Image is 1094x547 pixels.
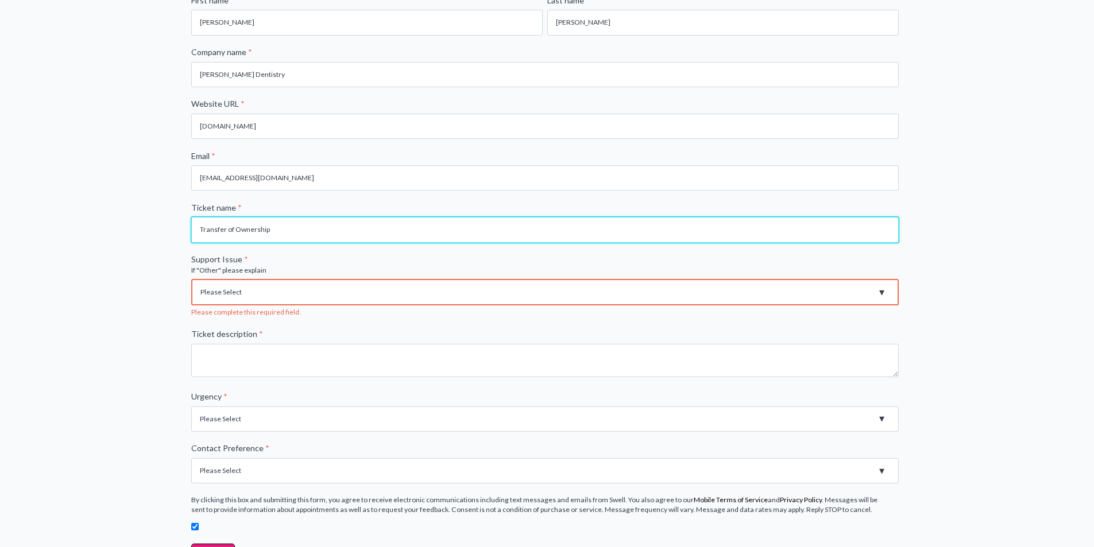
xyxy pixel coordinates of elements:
[191,391,222,401] span: Urgency
[694,495,768,504] a: Mobile Terms of Service
[191,254,242,264] span: Support Issue
[191,495,903,514] legend: By clicking this box and submitting this form, you agree to receive electronic communications inc...
[191,329,257,339] span: Ticket description
[191,151,210,161] span: Email
[191,265,903,275] legend: If "Other" please explain
[191,203,236,212] span: Ticket name
[780,495,822,504] a: Privacy Policy
[191,307,891,317] label: Please complete this required field.
[191,47,246,57] span: Company name
[191,99,239,108] span: Website URL
[191,443,264,453] span: Contact Preference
